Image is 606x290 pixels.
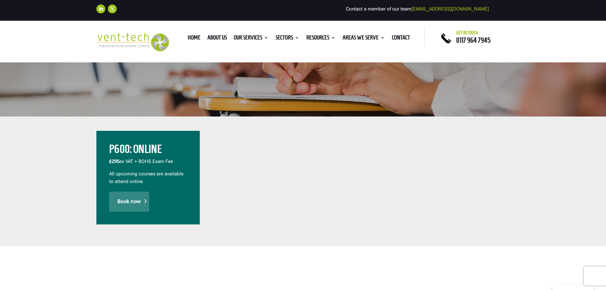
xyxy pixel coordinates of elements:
img: 2023-09-27T08_35_16.549ZVENT-TECH---Clear-background [96,33,169,52]
a: Follow on LinkedIn [96,4,105,13]
a: Resources [306,35,336,42]
a: Our Services [234,35,268,42]
a: Areas We Serve [343,35,385,42]
a: Contact [392,35,410,42]
span: Get in touch [456,30,478,35]
a: 0117 964 7945 [456,36,491,44]
a: Follow on X [108,4,117,13]
h2: P600: Online [109,144,187,158]
a: [EMAIL_ADDRESS][DOMAIN_NAME] [411,6,489,12]
a: Sectors [275,35,299,42]
a: Home [188,35,200,42]
a: Book now [109,192,149,211]
a: About us [207,35,227,42]
p: ex VAT + BOHS Exam Fee [109,158,187,170]
span: £295 [109,159,119,164]
span: Contact a member of our team [346,6,489,12]
p: All upcoming courses are available to attend online [109,170,187,186]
